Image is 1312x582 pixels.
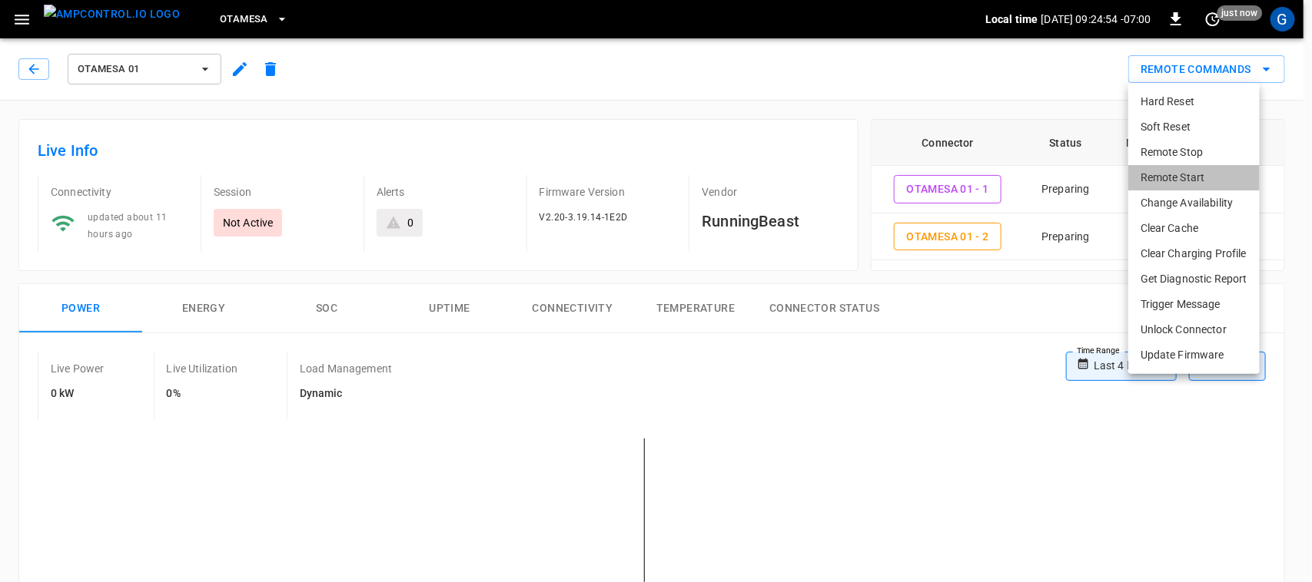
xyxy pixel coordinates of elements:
li: Unlock Connector [1128,317,1260,342]
li: Hard Reset [1128,89,1260,114]
li: Remote Start [1128,165,1260,190]
li: Clear Charging Profile [1128,241,1260,266]
li: Remote Stop [1128,140,1260,165]
li: Trigger Message [1128,292,1260,317]
li: Soft Reset [1128,114,1260,140]
li: Update Firmware [1128,342,1260,368]
li: Change Availability [1128,190,1260,216]
li: Clear Cache [1128,216,1260,241]
li: Get Diagnostic Report [1128,266,1260,292]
